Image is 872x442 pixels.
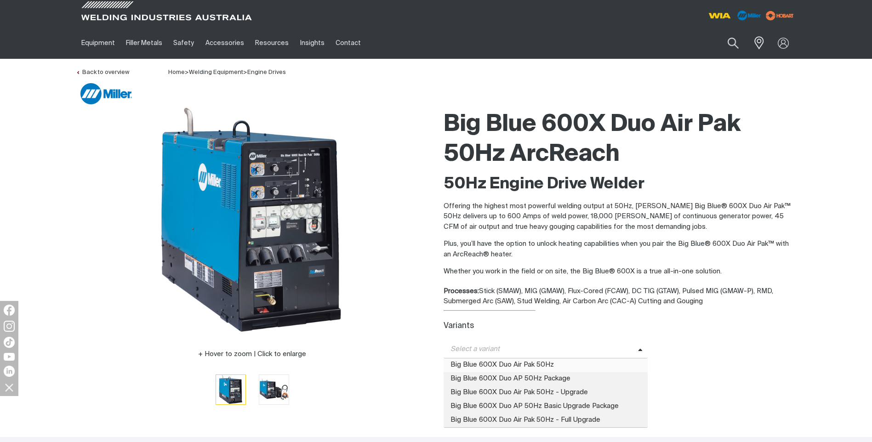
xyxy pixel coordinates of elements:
button: Go to slide 2 [259,374,289,405]
a: Insights [294,27,330,59]
a: Accessories [200,27,250,59]
h1: Big Blue 600X Duo Air Pak 50Hz ArcReach [444,110,797,170]
span: > [185,69,189,75]
p: Offering the highest most powerful welding output at 50Hz, [PERSON_NAME] Big Blue® 600X Duo Air P... [444,201,797,232]
img: Big Blue 600X Duo Air Pak 50Hz ArcReach [259,375,289,404]
span: Big Blue 600X Duo AP 50Hz Package [444,372,648,386]
label: Variants [444,322,474,330]
a: Engine Drives [247,69,286,75]
img: Facebook [4,305,15,316]
h2: 50Hz Engine Drive Welder [444,174,797,194]
button: Go to slide 1 [216,374,246,405]
img: TikTok [4,337,15,348]
span: Big Blue 600X Duo Air Pak 50Hz - Full Upgrade [444,414,648,427]
nav: Main [76,27,616,59]
img: hide socials [1,380,17,395]
img: YouTube [4,353,15,361]
p: Plus, you’ll have the option to unlock heating capabilities when you pair the Big Blue® 600X Duo ... [444,239,797,260]
span: Big Blue 600X Duo Air Pak 50Hz [444,358,648,372]
div: Stick (SMAW), MIG (GMAW), Flux-Cored (FCAW), DC TIG (GTAW), Pulsed MIG (GMAW-P), RMD, Submerged A... [444,286,797,307]
a: Resources [250,27,294,59]
span: > [243,69,247,75]
span: Big Blue 600X Duo Air Pak 50Hz - Upgrade [444,386,648,400]
a: Welding Equipment [189,69,243,75]
img: Instagram [4,321,15,332]
img: Big Blue 600X Duo Air Pak 50Hz ArcReach [137,105,367,335]
button: Search products [718,32,749,54]
a: Home [168,69,185,75]
span: Big Blue 600X Duo AP 50Hz Basic Upgrade Package [444,400,648,414]
p: Whether you work in the field or on site, the Big Blue® 600X is a true all-in-one solution. [444,266,797,277]
a: Equipment [76,27,120,59]
img: LinkedIn [4,366,15,377]
button: Hover to zoom | Click to enlarge [193,349,312,360]
img: Big Blue 600X Duo Air Pak 50Hz ArcReach [216,375,245,404]
input: Product name or item number... [706,32,748,54]
a: Back to overview [76,69,129,75]
a: Contact [330,27,366,59]
a: Filler Metals [120,27,168,59]
a: Safety [168,27,199,59]
img: miller [763,9,797,23]
span: Select a variant [444,344,638,355]
strong: Processes: [444,288,479,295]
